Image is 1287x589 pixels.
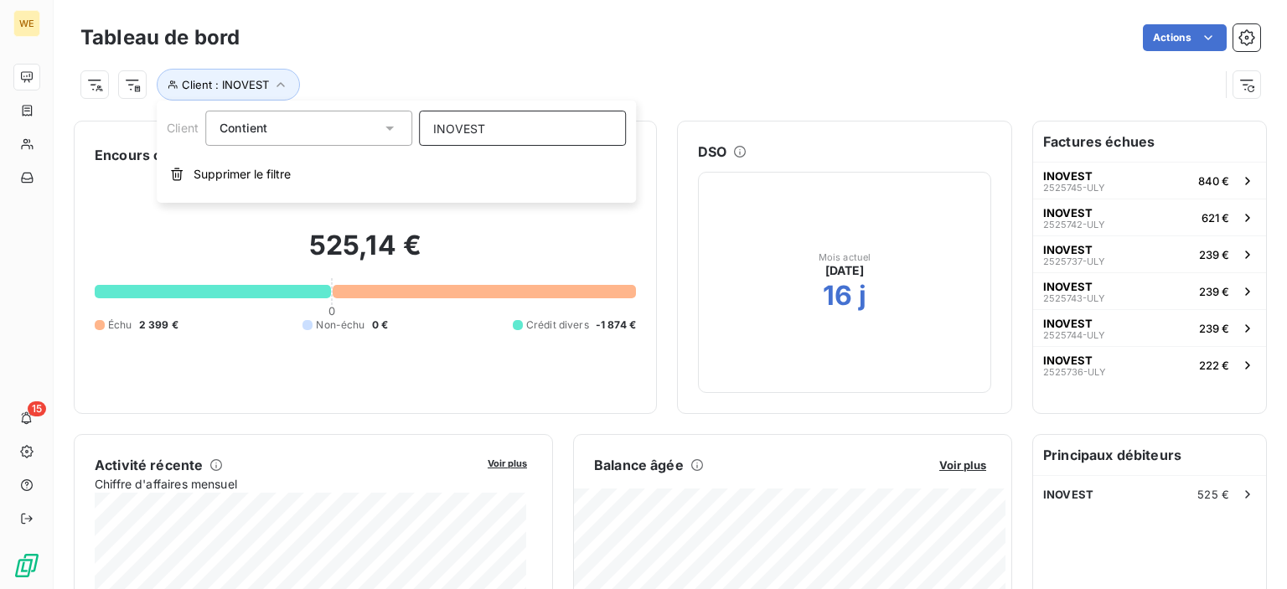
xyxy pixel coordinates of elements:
button: Actions [1143,24,1227,51]
button: INOVEST2525736-ULY222 € [1033,346,1266,383]
span: 0 [328,304,335,318]
h6: Activité récente [95,455,203,475]
span: 2 399 € [139,318,178,333]
button: INOVEST2525742-ULY621 € [1033,199,1266,235]
span: 15 [28,401,46,416]
span: Crédit divers [526,318,589,333]
span: INOVEST [1043,317,1093,330]
span: 239 € [1199,322,1229,335]
span: Client : INOVEST [182,78,269,91]
iframe: Intercom live chat [1230,532,1270,572]
h2: 525,14 € [95,229,636,279]
span: Voir plus [939,458,986,472]
span: [DATE] [825,262,865,279]
h2: 16 [823,279,852,313]
span: 2525745-ULY [1043,183,1104,193]
button: Supprimer le filtre [157,156,636,193]
span: 2525742-ULY [1043,220,1104,230]
button: INOVEST2525737-ULY239 € [1033,235,1266,272]
span: 239 € [1199,248,1229,261]
h2: j [859,279,866,313]
span: Client [167,121,199,135]
input: placeholder [419,111,626,146]
span: -1 874 € [596,318,636,333]
h6: Balance âgée [594,455,684,475]
span: INOVEST [1043,206,1093,220]
button: INOVEST2525743-ULY239 € [1033,272,1266,309]
button: Client : INOVEST [157,69,300,101]
h6: DSO [698,142,726,162]
span: Supprimer le filtre [194,166,291,183]
span: INOVEST [1043,280,1093,293]
span: INOVEST [1043,354,1093,367]
span: 840 € [1198,174,1229,188]
span: Voir plus [488,457,527,469]
span: 222 € [1199,359,1229,372]
h6: Principaux débiteurs [1033,435,1266,475]
button: INOVEST2525745-ULY840 € [1033,162,1266,199]
span: Échu [108,318,132,333]
h3: Tableau de bord [80,23,240,53]
span: 2525743-ULY [1043,293,1104,303]
span: INOVEST [1043,243,1093,256]
button: Voir plus [483,455,532,470]
span: 2525744-ULY [1043,330,1104,340]
span: 0 € [372,318,388,333]
span: 621 € [1202,211,1229,225]
span: Non-échu [316,318,364,333]
div: WE [13,10,40,37]
button: Voir plus [934,457,991,473]
span: 239 € [1199,285,1229,298]
img: Logo LeanPay [13,552,40,579]
span: 2525737-ULY [1043,256,1104,266]
span: 525 € [1197,488,1229,501]
h6: Encours client [95,145,190,165]
h6: Factures échues [1033,121,1266,162]
span: Chiffre d'affaires mensuel [95,475,476,493]
span: 2525736-ULY [1043,367,1105,377]
button: INOVEST2525744-ULY239 € [1033,309,1266,346]
span: INOVEST [1043,488,1093,501]
span: Mois actuel [819,252,871,262]
span: INOVEST [1043,169,1093,183]
span: Contient [220,121,267,135]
